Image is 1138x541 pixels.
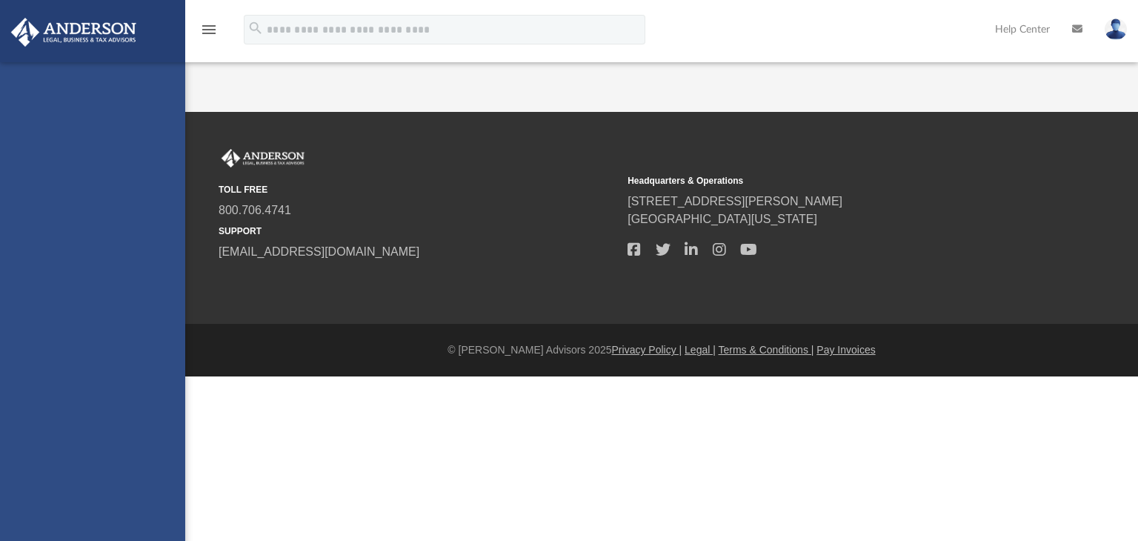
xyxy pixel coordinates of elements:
[628,174,1026,187] small: Headquarters & Operations
[628,213,817,225] a: [GEOGRAPHIC_DATA][US_STATE]
[200,21,218,39] i: menu
[219,245,419,258] a: [EMAIL_ADDRESS][DOMAIN_NAME]
[816,344,875,356] a: Pay Invoices
[219,204,291,216] a: 800.706.4741
[219,149,307,168] img: Anderson Advisors Platinum Portal
[7,18,141,47] img: Anderson Advisors Platinum Portal
[685,344,716,356] a: Legal |
[219,225,617,238] small: SUPPORT
[247,20,264,36] i: search
[612,344,682,356] a: Privacy Policy |
[628,195,842,208] a: [STREET_ADDRESS][PERSON_NAME]
[219,183,617,196] small: TOLL FREE
[1105,19,1127,40] img: User Pic
[200,28,218,39] a: menu
[719,344,814,356] a: Terms & Conditions |
[185,342,1138,358] div: © [PERSON_NAME] Advisors 2025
